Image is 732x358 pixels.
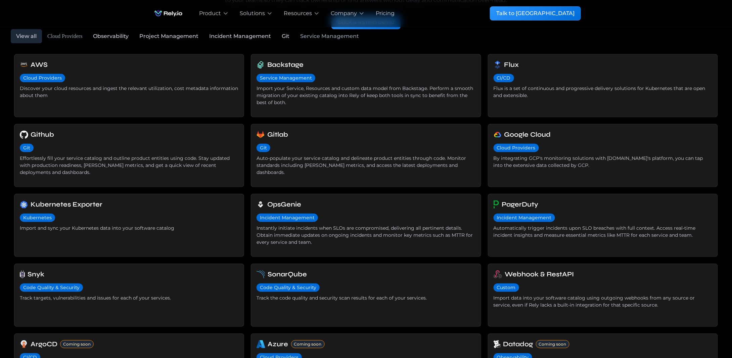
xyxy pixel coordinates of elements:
a: AzureComing soon [257,339,475,349]
div: Project Management [139,32,198,40]
div: Git [23,144,30,151]
h6: Gitlab [267,130,288,140]
h6: Flux [504,60,519,70]
h6: AWS [31,60,48,70]
iframe: Chatbot [688,314,723,349]
h6: PagerDuty [502,199,538,210]
a: Backstage [257,60,475,70]
div: Incident Management [260,214,315,221]
div: Company [331,9,357,17]
div: Git [282,32,289,40]
div: By integrating GCP's monitoring solutions with [DOMAIN_NAME]'s platform, you can tap into the ext... [494,155,712,169]
a: Google Cloud [494,130,712,140]
a: PagerDuty [494,199,712,210]
a: Gitlab [257,130,475,140]
div: Talk to [GEOGRAPHIC_DATA] [496,9,575,17]
div: Coming soon [539,341,566,347]
div: Cloud Providers [47,32,82,40]
div: Coming soon [63,341,91,347]
div: Solutions [240,9,265,17]
div: Git [260,144,267,151]
h6: ArgoCD [31,339,57,349]
h6: Snyk [28,269,44,279]
h6: Kubernetes Exporter [31,199,102,210]
div: Cloud Providers [497,144,536,151]
div: Resources [284,9,312,17]
div: Effortlessly fill your service catalog and outline product entities using code. Stay updated with... [20,155,238,176]
div: Service Management [300,32,359,40]
h6: Github [31,130,54,140]
a: DatadogComing soon [494,339,712,349]
div: Import and sync your Kubernetes data into your software catalog [20,225,238,232]
h6: Datadog [503,339,533,349]
a: Kubernetes Exporter [20,199,238,210]
a: SonarQube [257,269,475,279]
div: Product [199,9,221,17]
a: Talk to [GEOGRAPHIC_DATA] [490,6,581,20]
a: ArgoCDComing soon [20,339,238,349]
h6: Backstage [267,60,304,70]
div: Code Quality & Security [260,284,316,291]
a: Pricing [376,9,395,17]
h6: Azure [268,339,288,349]
h6: Google Cloud [504,130,551,140]
div: Instantly initiate incidents when SLOs are compromised, delivering all pertinent details. Obtain ... [257,225,475,246]
div: Kubernetes [23,214,52,221]
div: Incident Management [497,214,552,221]
div: Custom [497,284,516,291]
a: OpsGenie [257,199,475,210]
div: Incident Management [209,32,271,40]
h6: OpsGenie [267,199,301,210]
div: Auto-populate your service catalog and delineate product entities through code. Monitor standards... [257,155,475,176]
div: Import your Service, Resources and custom data model from Backstage. Perform a smooth migration o... [257,85,475,106]
div: Coming soon [294,341,322,347]
div: Track targets, vulnerabilities and issues for each of your services. [20,295,238,302]
a: Snyk [20,269,238,279]
a: Webhook & RestAPI [494,269,712,279]
div: Track the code quality and security scan results for each of your services. [257,295,475,302]
h6: Webhook & RestAPI [505,269,574,279]
div: Code Quality & Security [23,284,80,291]
div: View all [16,32,37,40]
img: Rely.io logo [151,7,186,20]
div: Flux is a set of continuous and progressive delivery solutions for Kubernetes that are open and e... [494,85,712,99]
div: Import data into your software catalog using outgoing webhooks from any source or service, even i... [494,295,712,309]
a: Flux [494,60,712,70]
a: AWS [20,60,238,70]
div: Cloud Providers [23,75,62,82]
div: Service Management [260,75,312,82]
a: home [151,7,186,20]
div: Automatically trigger incidents upon SLO breaches with full context. Access real-time incident in... [494,225,712,239]
div: Observability [93,32,129,40]
a: Github [20,130,238,140]
h6: SonarQube [268,269,307,279]
div: Discover your cloud resources and ingest the relevant utilization, cost metadata information abou... [20,85,238,99]
div: CI/CD [497,75,511,82]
